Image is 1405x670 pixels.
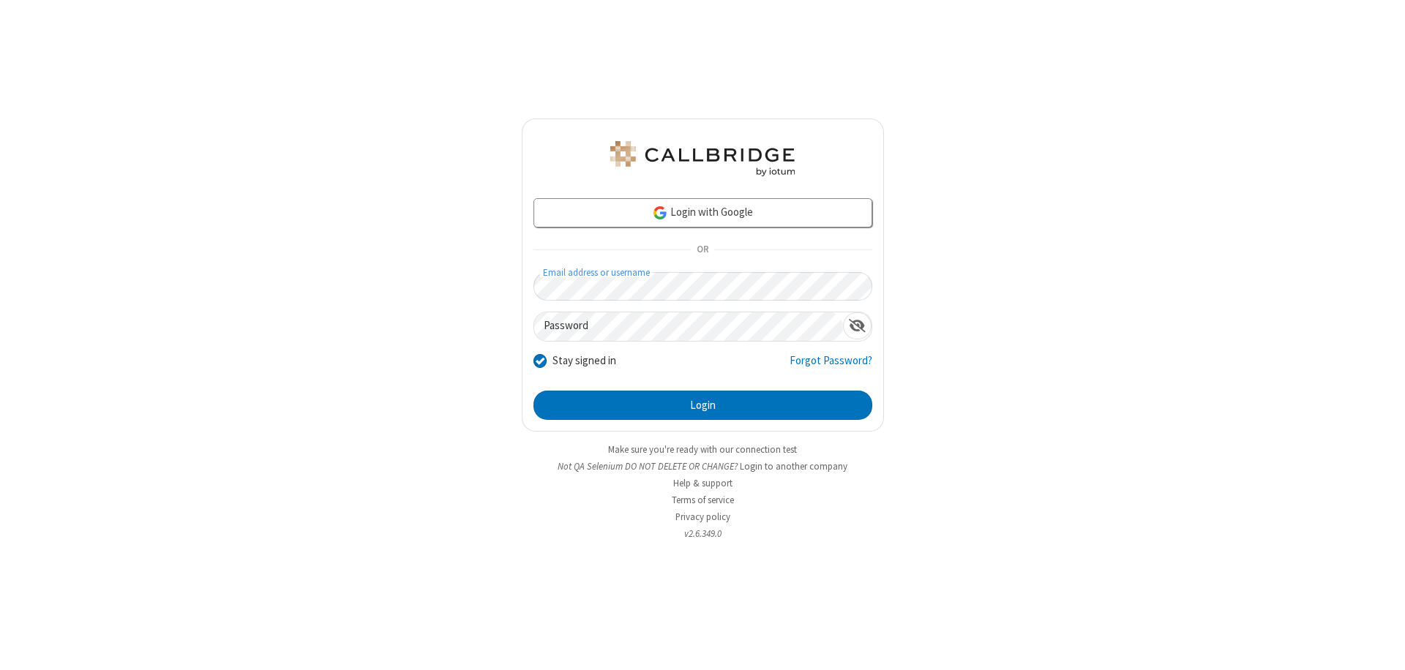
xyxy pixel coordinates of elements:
img: QA Selenium DO NOT DELETE OR CHANGE [607,141,798,176]
span: OR [691,240,714,260]
a: Terms of service [672,494,734,506]
li: v2.6.349.0 [522,527,884,541]
a: Privacy policy [675,511,730,523]
a: Login with Google [533,198,872,227]
img: google-icon.png [652,205,668,221]
button: Login [533,391,872,420]
li: Not QA Selenium DO NOT DELETE OR CHANGE? [522,459,884,473]
a: Help & support [673,477,733,489]
div: Show password [843,312,872,339]
a: Make sure you're ready with our connection test [608,443,797,456]
label: Stay signed in [552,353,616,369]
input: Password [534,312,843,341]
button: Login to another company [740,459,847,473]
input: Email address or username [533,272,872,301]
a: Forgot Password? [790,353,872,380]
